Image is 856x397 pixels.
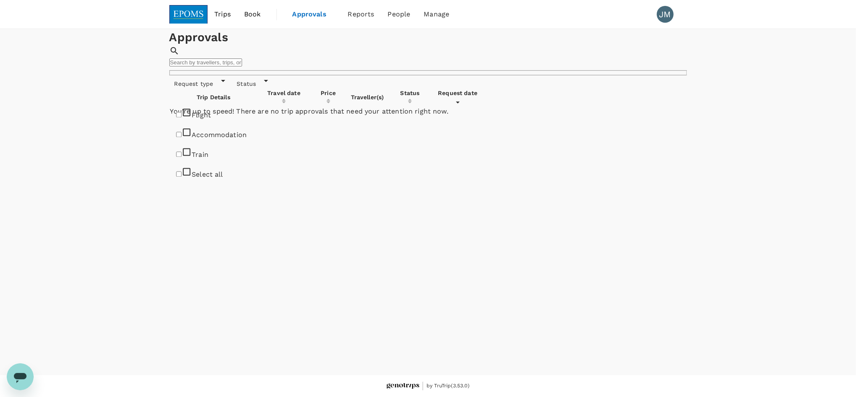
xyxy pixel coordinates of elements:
[176,132,182,137] input: Accommodation
[192,170,223,178] span: Select all
[192,131,247,139] span: Accommodation
[169,29,687,46] h1: Approvals
[176,151,182,157] input: Train
[214,9,231,19] span: Trips
[192,151,208,159] span: Train
[389,89,431,97] div: Status
[388,9,411,19] span: People
[232,80,261,87] span: Status
[192,111,211,119] span: Flight
[232,76,271,88] div: Status
[346,93,388,101] p: Traveller(s)
[258,89,310,97] div: Travel date
[176,171,182,177] input: Select all
[311,89,346,97] div: Price
[432,89,484,97] div: Request date
[244,9,261,19] span: Book
[387,383,419,389] img: Genotrips - EPOMS
[292,9,334,19] span: Approvals
[176,112,182,117] input: Flight
[169,5,208,24] img: EPOMS SDN BHD
[169,76,229,88] div: Request type
[7,363,34,390] iframe: Button to launch messaging window
[348,9,374,19] span: Reports
[169,80,219,87] span: Request type
[427,382,469,390] span: by TruTrip ( 3.53.0 )
[657,6,674,23] div: JM
[170,93,257,101] p: Trip Details
[169,58,242,66] input: Search by travellers, trips, or destination
[170,106,484,116] p: You're up to speed! There are no trip approvals that need your attention right now.
[424,9,449,19] span: Manage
